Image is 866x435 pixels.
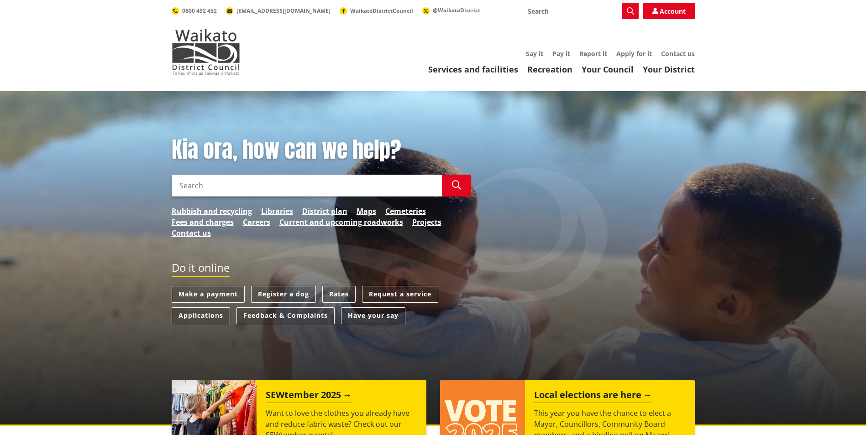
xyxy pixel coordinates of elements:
[251,286,316,303] a: Register a dog
[172,29,240,75] img: Waikato District Council - Te Kaunihera aa Takiwaa o Waikato
[266,389,352,403] h2: SEWtember 2025
[362,286,438,303] a: Request a service
[172,175,442,197] input: Search input
[182,7,217,15] span: 0800 492 452
[412,217,441,228] a: Projects
[236,307,335,324] a: Feedback & Complaints
[243,217,270,228] a: Careers
[236,7,331,15] span: [EMAIL_ADDRESS][DOMAIN_NAME]
[385,206,426,217] a: Cemeteries
[428,64,518,75] a: Services and facilities
[534,389,652,403] h2: Local elections are here
[302,206,347,217] a: District plan
[582,64,634,75] a: Your Council
[643,64,695,75] a: Your District
[433,6,480,14] span: @WaikatoDistrict
[422,6,480,14] a: @WaikatoDistrict
[172,137,471,163] h1: Kia ora, how can we help?
[322,286,356,303] a: Rates
[527,64,572,75] a: Recreation
[172,217,234,228] a: Fees and charges
[172,228,211,238] a: Contact us
[579,49,607,58] a: Report it
[526,49,543,58] a: Say it
[340,7,413,15] a: WaikatoDistrictCouncil
[172,261,230,277] h2: Do it online
[643,3,695,19] a: Account
[616,49,652,58] a: Apply for it
[341,307,405,324] a: Have your say
[172,206,252,217] a: Rubbish and recycling
[552,49,570,58] a: Pay it
[226,7,331,15] a: [EMAIL_ADDRESS][DOMAIN_NAME]
[172,307,230,324] a: Applications
[661,49,695,58] a: Contact us
[261,206,293,217] a: Libraries
[279,217,403,228] a: Current and upcoming roadworks
[357,206,376,217] a: Maps
[172,7,217,15] a: 0800 492 452
[172,286,245,303] a: Make a payment
[350,7,413,15] span: WaikatoDistrictCouncil
[522,3,639,19] input: Search input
